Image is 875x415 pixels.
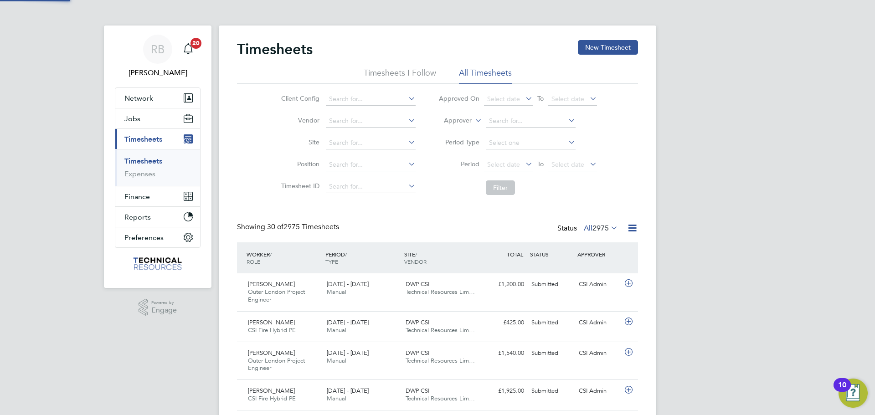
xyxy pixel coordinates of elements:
span: Technical Resources Lim… [406,395,475,402]
div: £1,200.00 [480,277,528,292]
span: [PERSON_NAME] [248,280,295,288]
div: Submitted [528,277,575,292]
span: / [345,251,347,258]
h2: Timesheets [237,40,313,58]
span: Select date [487,160,520,169]
a: Powered byEngage [139,299,177,316]
span: Jobs [124,114,140,123]
span: RB [151,43,165,55]
div: APPROVER [575,246,623,262]
span: Manual [327,395,346,402]
li: All Timesheets [459,67,512,84]
input: Select one [486,137,576,149]
a: Timesheets [124,157,162,165]
span: Manual [327,326,346,334]
label: Approved On [438,94,479,102]
span: [PERSON_NAME] [248,387,295,395]
span: [DATE] - [DATE] [327,318,369,326]
button: Preferences [115,227,200,247]
a: Go to home page [115,257,201,272]
span: 2975 [592,224,609,233]
span: Finance [124,192,150,201]
div: £1,540.00 [480,346,528,361]
span: Powered by [151,299,177,307]
a: 20 [179,35,197,64]
div: STATUS [528,246,575,262]
li: Timesheets I Follow [364,67,436,84]
span: Timesheets [124,135,162,143]
button: Finance [115,186,200,206]
div: CSI Admin [575,315,623,330]
span: DWP CSI [406,387,429,395]
div: Submitted [528,346,575,361]
input: Search for... [486,115,576,128]
input: Search for... [326,115,416,128]
input: Search for... [326,159,416,171]
label: Period [438,160,479,168]
div: CSI Admin [575,277,623,292]
span: Reports [124,213,151,221]
label: Vendor [278,116,319,124]
input: Search for... [326,180,416,193]
label: Approver [431,116,472,125]
label: Client Config [278,94,319,102]
span: [PERSON_NAME] [248,349,295,357]
span: DWP CSI [406,318,429,326]
img: technicalresources-logo-retina.png [132,257,184,272]
label: Period Type [438,138,479,146]
span: [DATE] - [DATE] [327,387,369,395]
button: Filter [486,180,515,195]
div: PERIOD [323,246,402,270]
span: Outer London Project Engineer [248,288,305,303]
span: Technical Resources Lim… [406,288,475,296]
a: Expenses [124,169,155,178]
span: 30 of [267,222,283,231]
span: 2975 Timesheets [267,222,339,231]
div: CSI Admin [575,346,623,361]
span: TYPE [325,258,338,265]
div: Submitted [528,315,575,330]
span: Technical Resources Lim… [406,326,475,334]
span: / [270,251,272,258]
span: Outer London Project Engineer [248,357,305,372]
span: Select date [551,160,584,169]
span: TOTAL [507,251,523,258]
button: New Timesheet [578,40,638,55]
span: Network [124,94,153,102]
div: Showing [237,222,341,232]
label: All [584,224,618,233]
span: VENDOR [404,258,427,265]
input: Search for... [326,93,416,106]
div: WORKER [244,246,323,270]
span: Rianna Bowles [115,67,201,78]
div: Status [557,222,620,235]
span: [DATE] - [DATE] [327,280,369,288]
div: CSI Admin [575,384,623,399]
button: Reports [115,207,200,227]
label: Timesheet ID [278,182,319,190]
span: To [535,92,546,104]
span: [DATE] - [DATE] [327,349,369,357]
span: Preferences [124,233,164,242]
span: Select date [487,95,520,103]
span: CSI Fire Hybrid PE [248,326,296,334]
button: Open Resource Center, 10 new notifications [839,379,868,408]
label: Position [278,160,319,168]
a: RB[PERSON_NAME] [115,35,201,78]
span: [PERSON_NAME] [248,318,295,326]
input: Search for... [326,137,416,149]
span: To [535,158,546,170]
div: SITE [402,246,481,270]
span: DWP CSI [406,280,429,288]
span: / [415,251,417,258]
button: Timesheets [115,129,200,149]
span: Select date [551,95,584,103]
span: 20 [190,38,201,49]
div: Timesheets [115,149,200,186]
div: £1,925.00 [480,384,528,399]
span: Manual [327,357,346,364]
div: 10 [838,385,846,397]
span: ROLE [247,258,260,265]
label: Site [278,138,319,146]
span: Engage [151,307,177,314]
